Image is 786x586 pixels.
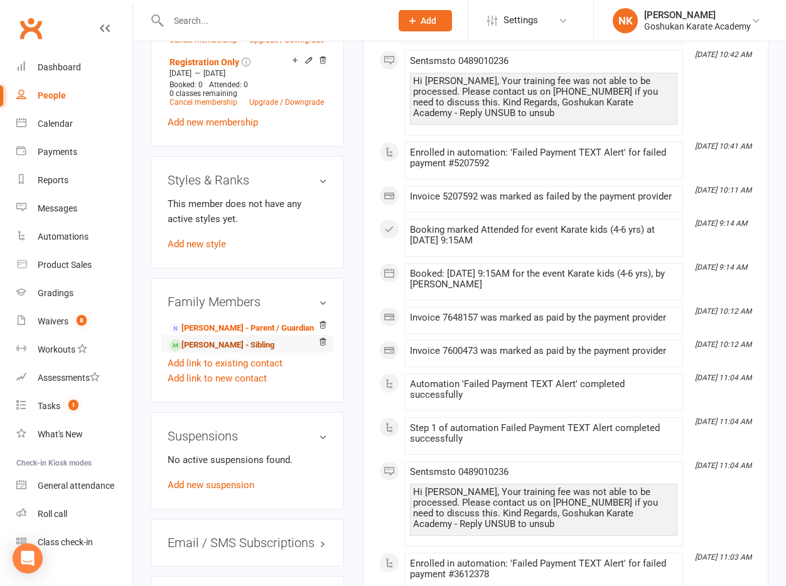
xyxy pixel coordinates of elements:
i: [DATE] 11:03 AM [695,553,751,562]
span: [DATE] [170,69,191,78]
div: Goshukan Karate Academy [644,21,751,32]
a: Waivers 8 [16,307,132,336]
a: [PERSON_NAME] - Parent / Guardian [170,322,314,335]
div: Hi [PERSON_NAME], Your training fee was not able to be processed. Please contact us on [PHONE_NUM... [413,487,674,530]
span: 8 [77,315,87,326]
i: [DATE] 10:41 AM [695,142,751,151]
span: Booked: 0 [170,80,203,89]
p: No active suspensions found. [168,452,327,467]
input: Search... [164,12,382,29]
i: [DATE] 11:04 AM [695,417,751,426]
a: Automations [16,223,132,251]
a: Payments [16,138,132,166]
span: Add [421,16,436,26]
i: [DATE] 10:12 AM [695,340,751,349]
h3: Suspensions [168,429,327,443]
a: Workouts [16,336,132,364]
span: Sent sms to 0489010236 [410,466,509,477]
a: Reports [16,166,132,194]
h3: Styles & Ranks [168,173,327,187]
div: People [38,90,66,100]
a: People [16,82,132,110]
a: Assessments [16,364,132,392]
span: Attended: 0 [209,80,248,89]
div: — [166,68,327,78]
div: Step 1 of automation Failed Payment TEXT Alert completed successfully [410,423,677,444]
div: Payments [38,147,77,157]
div: Workouts [38,344,75,354]
a: Class kiosk mode [16,528,132,557]
span: 0 classes remaining [170,89,237,98]
div: General attendance [38,481,114,491]
div: Enrolled in automation: 'Failed Payment TEXT Alert' for failed payment #3612378 [410,558,677,580]
h3: Family Members [168,295,327,309]
a: Roll call [16,500,132,528]
div: Messages [38,203,77,213]
span: Sent sms to 0489010236 [410,55,509,67]
a: [PERSON_NAME] - Sibling [170,339,274,352]
a: Add link to new contact [168,371,267,386]
a: Cancel membership [170,98,237,107]
a: Add new suspension [168,479,254,491]
a: Registration Only [170,57,239,67]
i: [DATE] 10:12 AM [695,307,751,316]
a: Clubworx [15,13,46,44]
div: Invoice 7600473 was marked as paid by the payment provider [410,346,677,356]
p: This member does not have any active styles yet. [168,196,327,226]
div: Tasks [38,401,60,411]
div: Automations [38,232,89,242]
i: [DATE] 10:11 AM [695,186,751,194]
a: Calendar [16,110,132,138]
div: Invoice 7648157 was marked as paid by the payment provider [410,312,677,323]
div: Product Sales [38,260,92,270]
div: What's New [38,429,83,439]
h3: Email / SMS Subscriptions [168,536,327,550]
div: Assessments [38,373,100,383]
div: Waivers [38,316,68,326]
div: Calendar [38,119,73,129]
div: Enrolled in automation: 'Failed Payment TEXT Alert' for failed payment #5207592 [410,147,677,169]
a: Dashboard [16,53,132,82]
span: Settings [503,6,538,35]
span: [DATE] [203,69,225,78]
div: Reports [38,175,68,185]
div: Open Intercom Messenger [13,543,43,573]
a: Add new membership [168,117,258,128]
i: [DATE] 11:04 AM [695,461,751,470]
span: 1 [68,400,78,410]
i: [DATE] 9:14 AM [695,263,747,272]
div: Booked: [DATE] 9:15AM for the event Karate kids (4-6 yrs), by [PERSON_NAME] [410,269,677,290]
div: [PERSON_NAME] [644,9,751,21]
div: Class check-in [38,537,93,547]
div: Hi [PERSON_NAME], Your training fee was not able to be processed. Please contact us on [PHONE_NUM... [413,76,674,119]
a: Tasks 1 [16,392,132,420]
a: Messages [16,194,132,223]
a: General attendance kiosk mode [16,472,132,500]
div: Roll call [38,509,67,519]
a: What's New [16,420,132,449]
a: Add link to existing contact [168,356,283,371]
a: Add new style [168,238,226,250]
div: Automation 'Failed Payment TEXT Alert' completed successfully [410,379,677,400]
div: Invoice 5207592 was marked as failed by the payment provider [410,191,677,202]
i: [DATE] 9:14 AM [695,219,747,228]
a: Product Sales [16,251,132,279]
div: Dashboard [38,62,81,72]
div: Booking marked Attended for event Karate kids (4-6 yrs) at [DATE] 9:15AM [410,225,677,246]
a: Gradings [16,279,132,307]
i: [DATE] 10:42 AM [695,50,751,59]
button: Add [399,10,452,31]
div: Gradings [38,288,73,298]
i: [DATE] 11:04 AM [695,373,751,382]
a: Upgrade / Downgrade [249,98,324,107]
div: NK [613,8,638,33]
